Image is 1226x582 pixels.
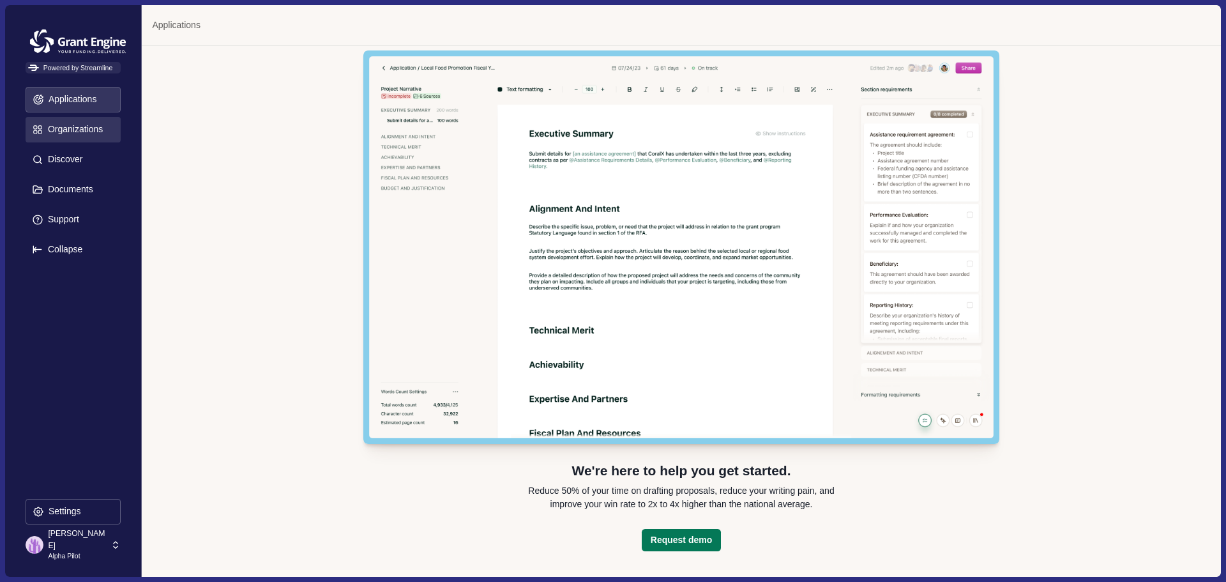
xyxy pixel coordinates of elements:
img: Grantengine Logo [26,26,130,57]
img: profile picture [26,536,43,554]
button: Discover [26,147,121,172]
p: Support [43,214,79,225]
button: Request demo [642,529,721,551]
p: Applications [44,94,97,105]
p: Alpha Pilot [48,551,107,562]
p: Discover [43,154,82,165]
span: Powered by Streamline [26,62,121,73]
button: Settings [26,499,121,525]
img: Powered by Streamline Logo [28,65,39,72]
button: Applications [26,87,121,112]
p: Documents [43,184,93,195]
p: Reduce 50% of your time on drafting proposals, reduce your writing pain, and improve your win rat... [522,484,841,511]
button: Organizations [26,117,121,142]
img: Streamline Editor Demo [363,50,999,444]
button: Support [26,207,121,233]
p: Organizations [43,124,103,135]
a: Settings [26,499,121,529]
p: Settings [44,506,81,517]
p: We're here to help you get started. [571,462,791,480]
button: Expand [26,237,121,263]
p: Collapse [43,244,82,255]
a: Applications [152,19,201,32]
a: Grantengine Logo [26,26,121,40]
button: Documents [26,177,121,203]
p: [PERSON_NAME] [48,528,107,551]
